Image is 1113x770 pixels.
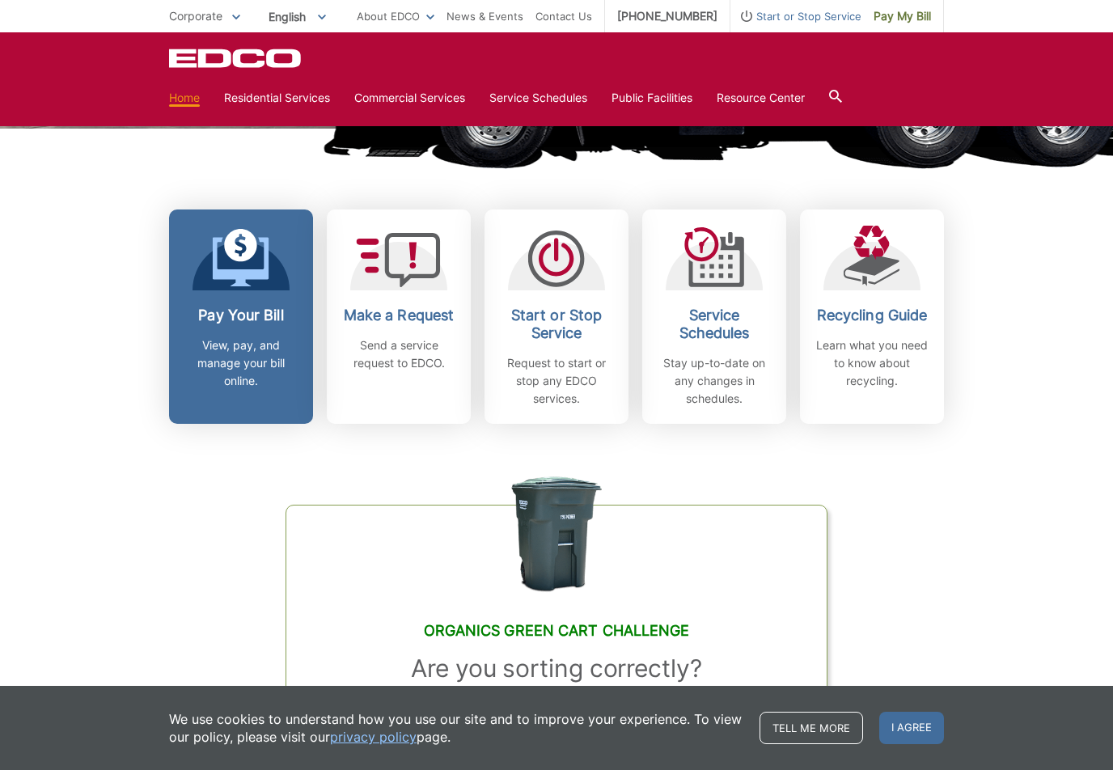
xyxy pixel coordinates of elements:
a: Residential Services [224,89,330,107]
a: Public Facilities [612,89,692,107]
a: News & Events [446,7,523,25]
span: Pay My Bill [874,7,931,25]
p: View, pay, and manage your bill online. [181,336,301,390]
h2: Pay Your Bill [181,307,301,324]
span: English [256,3,338,30]
h2: Organics Green Cart Challenge [319,622,795,640]
h3: Are you sorting correctly? [319,654,795,683]
a: Make a Request Send a service request to EDCO. [327,209,471,424]
a: Recycling Guide Learn what you need to know about recycling. [800,209,944,424]
a: Home [169,89,200,107]
p: Send a service request to EDCO. [339,336,459,372]
a: Service Schedules [489,89,587,107]
h2: Start or Stop Service [497,307,616,342]
a: Resource Center [717,89,805,107]
p: Stay up-to-date on any changes in schedules. [654,354,774,408]
span: Corporate [169,9,222,23]
h2: Recycling Guide [812,307,932,324]
a: Service Schedules Stay up-to-date on any changes in schedules. [642,209,786,424]
p: We use cookies to understand how you use our site and to improve your experience. To view our pol... [169,710,743,746]
a: Tell me more [760,712,863,744]
a: Pay Your Bill View, pay, and manage your bill online. [169,209,313,424]
p: Request to start or stop any EDCO services. [497,354,616,408]
a: privacy policy [330,728,417,746]
a: About EDCO [357,7,434,25]
h2: Service Schedules [654,307,774,342]
a: Contact Us [535,7,592,25]
a: Commercial Services [354,89,465,107]
h2: Make a Request [339,307,459,324]
span: I agree [879,712,944,744]
p: Learn what you need to know about recycling. [812,336,932,390]
a: EDCD logo. Return to the homepage. [169,49,303,68]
